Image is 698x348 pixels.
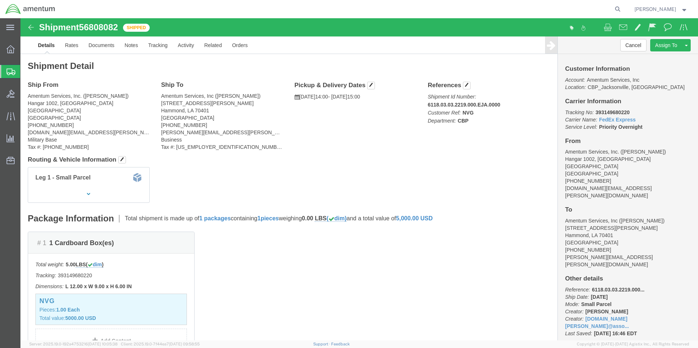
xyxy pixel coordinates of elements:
[121,342,200,346] span: Client: 2025.19.0-7f44ea7
[88,342,118,346] span: [DATE] 10:05:38
[634,5,688,13] button: [PERSON_NAME]
[20,18,698,340] iframe: FS Legacy Container
[313,342,331,346] a: Support
[5,4,55,15] img: logo
[331,342,350,346] a: Feedback
[29,342,118,346] span: Server: 2025.19.0-192a4753216
[169,342,200,346] span: [DATE] 09:58:55
[634,5,676,13] span: Cienna Green
[577,341,689,347] span: Copyright © [DATE]-[DATE] Agistix Inc., All Rights Reserved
